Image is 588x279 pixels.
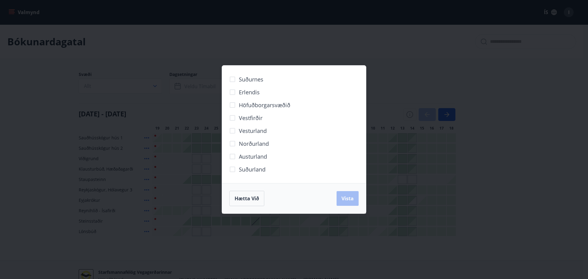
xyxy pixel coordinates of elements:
[239,153,267,160] span: Austurland
[239,75,263,83] span: Suðurnes
[239,114,262,122] span: Vestfirðir
[239,165,266,173] span: Suðurland
[239,88,260,96] span: Erlendis
[229,191,264,206] button: Hætta við
[235,195,259,202] span: Hætta við
[239,101,290,109] span: Höfuðborgarsvæðið
[239,140,269,148] span: Norðurland
[239,127,267,135] span: Vesturland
